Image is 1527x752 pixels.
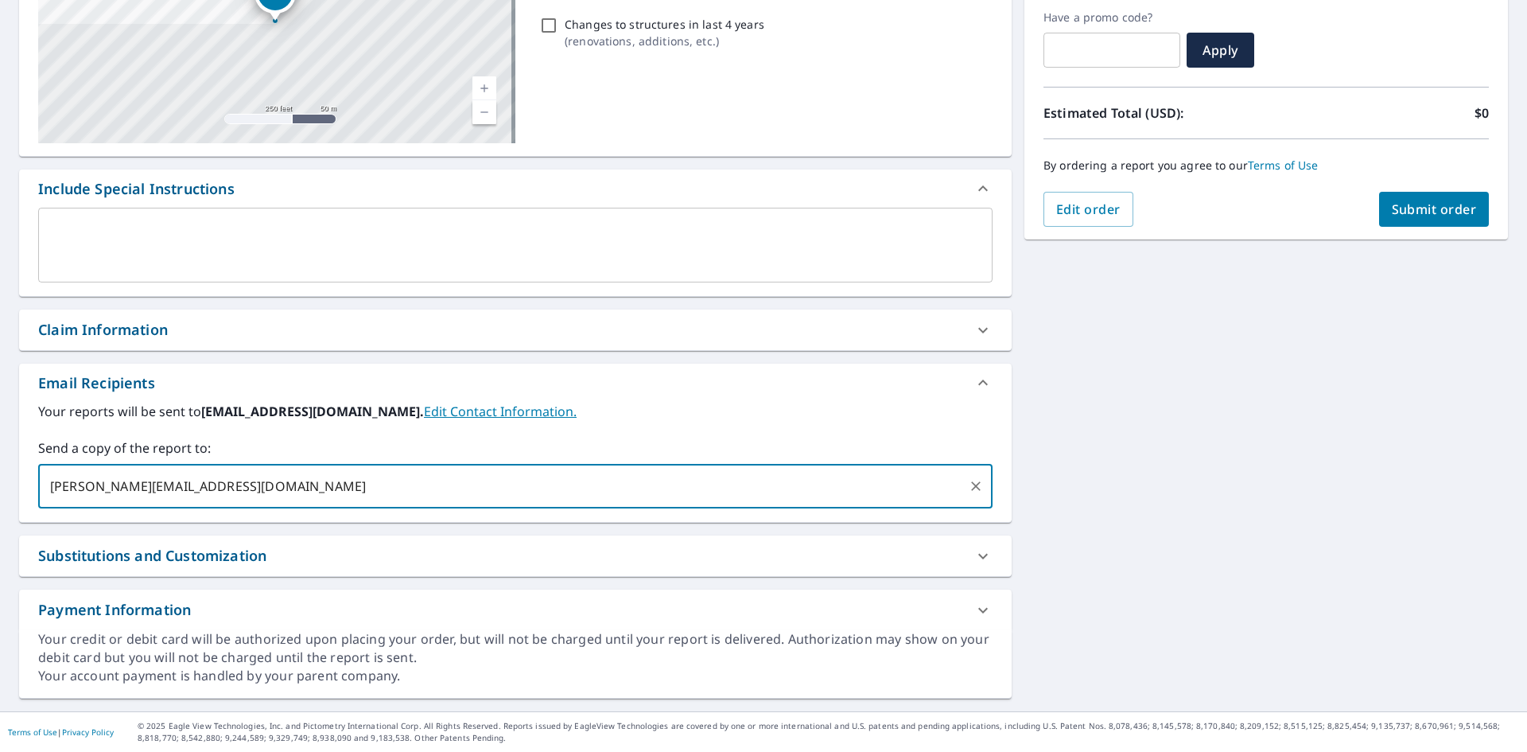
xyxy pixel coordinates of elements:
a: Terms of Use [1248,158,1319,173]
p: ( renovations, additions, etc. ) [565,33,764,49]
label: Send a copy of the report to: [38,438,993,458]
p: © 2025 Eagle View Technologies, Inc. and Pictometry International Corp. All Rights Reserved. Repo... [138,720,1519,744]
p: Changes to structures in last 4 years [565,16,764,33]
p: By ordering a report you agree to our [1043,158,1489,173]
span: Submit order [1392,201,1477,218]
div: Email Recipients [38,372,155,394]
div: Claim Information [38,319,168,341]
a: Current Level 17, Zoom In [472,76,496,100]
p: Estimated Total (USD): [1043,103,1266,123]
label: Have a promo code? [1043,10,1180,25]
div: Your credit or debit card will be authorized upon placing your order, but will not be charged unt... [38,630,993,667]
b: [EMAIL_ADDRESS][DOMAIN_NAME]. [201,403,424,420]
a: Terms of Use [8,727,57,738]
div: Email Recipients [19,364,1012,402]
div: Substitutions and Customization [19,536,1012,576]
span: Edit order [1056,201,1121,218]
p: | [8,727,114,737]
button: Submit order [1379,192,1490,227]
div: Substitutions and Customization [38,545,266,567]
div: Include Special Instructions [38,178,235,200]
a: EditContactInfo [424,403,577,420]
button: Edit order [1043,192,1133,227]
div: Your account payment is handled by your parent company. [38,667,993,685]
a: Privacy Policy [62,727,114,738]
div: Payment Information [19,590,1012,630]
div: Claim Information [19,310,1012,350]
label: Your reports will be sent to [38,402,993,421]
span: Apply [1199,41,1241,59]
div: Payment Information [38,599,191,621]
button: Clear [965,475,987,497]
a: Current Level 17, Zoom Out [472,100,496,124]
p: $0 [1475,103,1489,123]
div: Include Special Instructions [19,169,1012,208]
button: Apply [1187,33,1254,68]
